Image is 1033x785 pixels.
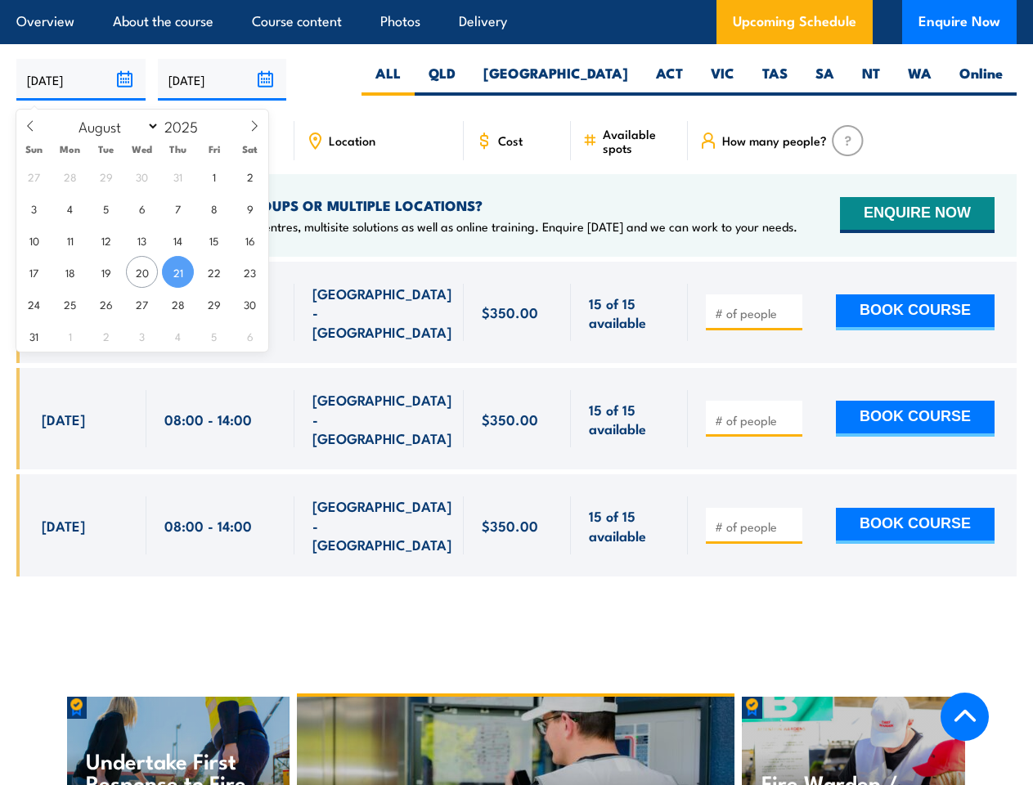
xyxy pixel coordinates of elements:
label: ACT [642,64,697,96]
span: Wed [124,144,160,155]
span: August 1, 2025 [198,160,230,192]
span: August 22, 2025 [198,256,230,288]
button: BOOK COURSE [836,508,995,544]
span: $350.00 [482,516,538,535]
p: We offer onsite training, training at our centres, multisite solutions as well as online training... [42,218,797,235]
span: August 24, 2025 [18,288,50,320]
label: Online [945,64,1017,96]
input: To date [158,59,287,101]
span: Thu [160,144,196,155]
span: 15 of 15 available [589,506,669,545]
span: August 28, 2025 [162,288,194,320]
span: Sun [16,144,52,155]
label: QLD [415,64,469,96]
span: Mon [52,144,88,155]
span: August 25, 2025 [54,288,86,320]
span: August 14, 2025 [162,224,194,256]
span: July 31, 2025 [162,160,194,192]
span: August 16, 2025 [234,224,266,256]
span: August 10, 2025 [18,224,50,256]
span: August 12, 2025 [90,224,122,256]
span: Fri [196,144,232,155]
span: August 6, 2025 [126,192,158,224]
label: NT [848,64,894,96]
span: August 17, 2025 [18,256,50,288]
span: August 5, 2025 [90,192,122,224]
span: August 26, 2025 [90,288,122,320]
span: Cost [498,133,523,147]
span: September 2, 2025 [90,320,122,352]
select: Month [71,115,160,137]
span: 08:00 - 14:00 [164,410,252,428]
label: TAS [748,64,802,96]
span: [GEOGRAPHIC_DATA] - [GEOGRAPHIC_DATA] [312,284,451,341]
span: August 19, 2025 [90,256,122,288]
span: 15 of 15 available [589,294,669,332]
span: Tue [88,144,124,155]
span: August 27, 2025 [126,288,158,320]
span: August 3, 2025 [18,192,50,224]
span: How many people? [722,133,827,147]
label: VIC [697,64,748,96]
input: # of people [715,305,797,321]
span: [DATE] [42,516,85,535]
span: September 1, 2025 [54,320,86,352]
span: [GEOGRAPHIC_DATA] - [GEOGRAPHIC_DATA] [312,390,451,447]
span: July 30, 2025 [126,160,158,192]
span: $350.00 [482,303,538,321]
input: # of people [715,518,797,535]
label: ALL [362,64,415,96]
span: August 15, 2025 [198,224,230,256]
span: August 21, 2025 [162,256,194,288]
span: Sat [232,144,268,155]
button: BOOK COURSE [836,294,995,330]
span: August 9, 2025 [234,192,266,224]
span: September 4, 2025 [162,320,194,352]
span: August 13, 2025 [126,224,158,256]
span: $350.00 [482,410,538,428]
span: August 31, 2025 [18,320,50,352]
span: August 11, 2025 [54,224,86,256]
span: 08:00 - 14:00 [164,516,252,535]
span: August 2, 2025 [234,160,266,192]
span: Available spots [603,127,676,155]
label: WA [894,64,945,96]
button: ENQUIRE NOW [840,197,995,233]
label: SA [802,64,848,96]
span: August 20, 2025 [126,256,158,288]
span: August 8, 2025 [198,192,230,224]
span: September 3, 2025 [126,320,158,352]
span: August 23, 2025 [234,256,266,288]
span: August 18, 2025 [54,256,86,288]
span: August 29, 2025 [198,288,230,320]
input: Year [159,116,213,136]
label: [GEOGRAPHIC_DATA] [469,64,642,96]
span: September 6, 2025 [234,320,266,352]
span: [DATE] [42,410,85,428]
input: From date [16,59,146,101]
span: July 28, 2025 [54,160,86,192]
span: 15 of 15 available [589,400,669,438]
h4: NEED TRAINING FOR LARGER GROUPS OR MULTIPLE LOCATIONS? [42,196,797,214]
span: Location [329,133,375,147]
span: July 27, 2025 [18,160,50,192]
span: July 29, 2025 [90,160,122,192]
span: August 4, 2025 [54,192,86,224]
button: BOOK COURSE [836,401,995,437]
span: [GEOGRAPHIC_DATA] - [GEOGRAPHIC_DATA] [312,496,451,554]
input: # of people [715,412,797,428]
span: September 5, 2025 [198,320,230,352]
span: August 30, 2025 [234,288,266,320]
span: August 7, 2025 [162,192,194,224]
